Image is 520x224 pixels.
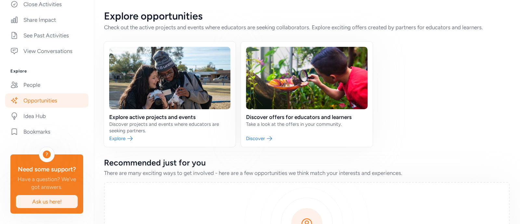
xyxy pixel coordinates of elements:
[104,157,510,168] div: Recommended just for you
[5,13,88,27] a: Share Impact
[16,195,78,208] button: Ask us here!
[5,28,88,43] a: See Past Activities
[5,78,88,92] a: People
[5,109,88,123] a: Idea Hub
[104,10,510,22] div: Explore opportunities
[5,44,88,58] a: View Conversations
[5,125,88,139] a: Bookmarks
[16,165,78,174] div: Need some support?
[21,198,72,205] span: Ask us here!
[104,23,510,31] div: Check out the active projects and events where educators are seeking collaborators. Explore excit...
[104,169,510,177] div: There are many exciting ways to get involved - here are a few opportunities we think match your i...
[16,175,78,191] div: Have a question? We've got answers.
[43,151,51,158] div: ?
[10,69,83,74] h3: Explore
[5,93,88,108] a: Opportunities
